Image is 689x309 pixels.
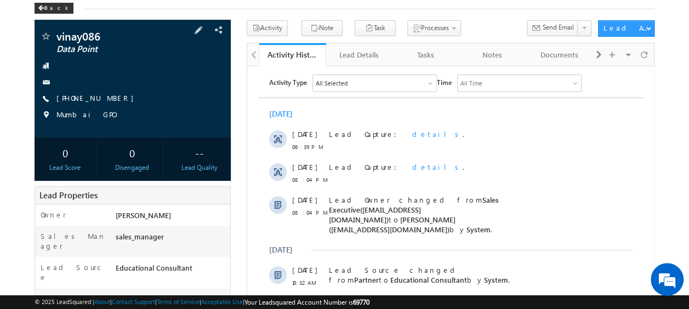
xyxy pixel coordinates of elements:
[45,211,78,221] span: 10:32 AM
[259,43,326,65] li: Activity History
[190,8,204,25] span: Time
[401,48,449,61] div: Tasks
[35,2,79,12] a: Back
[45,244,78,254] span: 10:31 AM
[165,63,215,72] span: details
[39,190,98,201] span: Lead Properties
[201,298,243,305] a: Acceptable Use
[407,20,461,36] button: Processes
[247,20,288,36] button: Activity
[527,20,578,36] button: Send Email
[45,199,70,209] span: [DATE]
[603,23,650,33] div: Lead Actions
[19,58,46,72] img: d_60004797649_company_0_60004797649
[113,262,230,278] div: Educational Consultant
[171,142,227,163] div: --
[41,231,106,251] label: Sales Manager
[542,22,573,32] span: Send Email
[468,48,516,61] div: Notes
[165,96,215,105] span: details
[149,237,199,251] em: Start Chat
[335,48,383,61] div: Lead Details
[35,3,73,14] div: Back
[56,31,177,42] span: vinay086
[82,129,252,158] span: Sales Executive([EMAIL_ADDRESS][DOMAIN_NAME])
[37,142,93,163] div: 0
[301,20,343,36] button: Note
[56,93,139,102] a: [PHONE_NUMBER]
[244,298,369,306] span: Your Leadsquared Account Number is
[22,179,58,188] div: [DATE]
[116,210,171,220] span: [PERSON_NAME]
[355,20,396,36] button: Task
[104,142,160,163] div: 0
[237,209,261,218] span: System
[459,43,526,66] a: Notes
[45,129,70,139] span: [DATE]
[213,12,235,22] div: All Time
[82,96,156,105] span: Lead Capture:
[37,163,93,173] div: Lead Score
[56,44,177,55] span: Data Point
[57,58,184,72] div: Chat with us now
[180,5,206,32] div: Minimize live chat window
[421,24,449,32] span: Processes
[14,101,200,228] textarea: Type your message and hit 'Enter'
[66,9,189,25] div: All Selected
[526,43,593,66] a: Documents
[82,63,156,72] span: Lead Capture:
[112,298,155,305] a: Contact Support
[113,231,230,247] div: sales_manager
[56,110,115,121] span: Mumbai GPO
[598,20,654,37] button: Lead Actions
[82,63,269,73] div: .
[82,129,252,168] span: Lead Owner changed from to by .
[82,232,269,242] div: .
[104,163,160,173] div: Disengaged
[165,232,215,241] span: details
[353,298,369,306] span: 69770
[22,8,60,25] span: Activity Type
[41,262,106,282] label: Lead Source
[267,49,318,60] div: Activity History
[535,48,583,61] div: Documents
[392,43,459,66] a: Tasks
[45,76,78,85] span: 06:39 PM
[82,232,156,241] span: Lead Capture:
[326,43,393,66] a: Lead Details
[171,163,227,173] div: Lead Quality
[82,96,269,106] div: .
[259,43,326,66] a: Activity History
[82,199,263,218] span: Lead Source changed from to by .
[107,209,132,218] span: Partner
[45,96,70,106] span: [DATE]
[22,43,58,53] div: [DATE]
[45,63,70,73] span: [DATE]
[82,148,208,168] span: [PERSON_NAME]([EMAIL_ADDRESS][DOMAIN_NAME])
[35,297,369,307] span: © 2025 LeadSquared | | | | |
[45,141,78,151] span: 08:04 PM
[94,298,110,305] a: About
[143,209,220,218] span: Educational Consultant
[41,210,66,220] label: Owner
[45,108,78,118] span: 08:04 PM
[157,298,200,305] a: Terms of Service
[69,12,100,22] div: All Selected
[45,232,70,242] span: [DATE]
[219,158,243,168] span: System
